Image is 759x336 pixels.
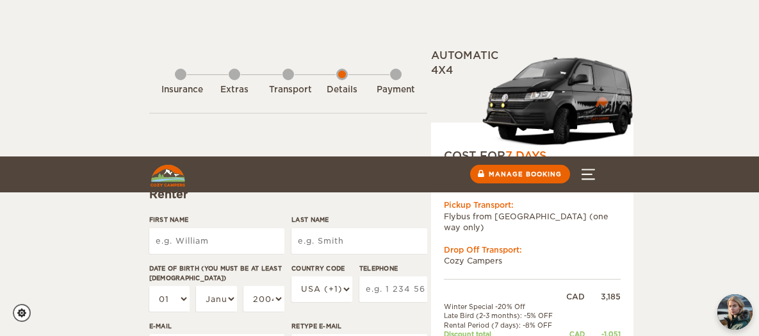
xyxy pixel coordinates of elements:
[13,304,39,322] a: Cookie settings
[161,84,200,96] div: Insurance
[444,244,621,255] div: Drop Off Transport:
[482,53,633,148] img: stor-stuttur-old-new-5.png
[149,321,284,331] label: E-mail
[717,294,753,330] button: chat-button
[585,291,621,302] div: 3,185
[291,264,352,273] label: Country Code
[151,165,185,187] img: Cozy Campers
[444,199,621,210] div: Pickup Transport:
[444,255,621,266] td: Cozy Campers
[444,321,562,330] td: Rental Period (7 days): -8% OFF
[470,165,570,183] a: Manage booking
[269,84,307,96] div: Transport
[562,291,585,302] div: CAD
[149,215,284,224] label: First Name
[431,49,633,148] div: Automatic 4x4
[444,302,562,311] td: Winter Special -20% Off
[291,215,427,224] label: Last Name
[359,276,427,302] input: e.g. 1 234 567 890
[566,156,610,192] button: Menu
[717,294,753,330] img: Freyja at Cozy Campers
[149,187,427,202] div: Renter
[444,211,621,233] td: Flybus from [GEOGRAPHIC_DATA] (one way only)
[444,311,562,320] td: Late Bird (2-3 months): -5% OFF
[291,321,427,331] label: Retype E-mail
[359,264,427,273] label: Telephone
[323,84,361,96] div: Details
[377,84,415,96] div: Payment
[149,264,284,283] label: Date of birth (You must be at least [DEMOGRAPHIC_DATA])
[444,148,621,164] div: COST FOR
[291,228,427,254] input: e.g. Smith
[149,228,284,254] input: e.g. William
[215,84,254,96] div: Extras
